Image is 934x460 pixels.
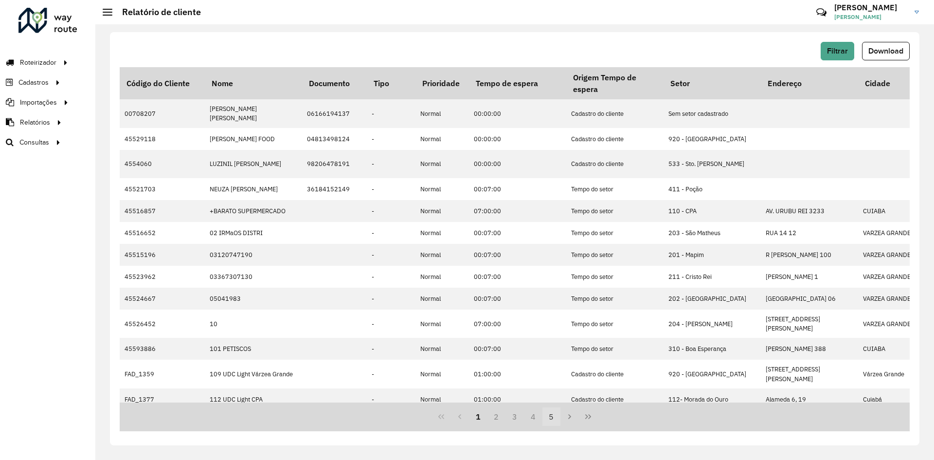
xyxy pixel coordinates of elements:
[579,407,597,426] button: Last Page
[367,288,415,310] td: -
[302,67,367,99] th: Documento
[469,338,566,360] td: 00:07:00
[367,99,415,128] td: -
[469,150,566,178] td: 00:00:00
[868,47,903,55] span: Download
[367,388,415,410] td: -
[566,388,664,410] td: Cadastro do cliente
[834,3,907,12] h3: [PERSON_NAME]
[367,178,415,200] td: -
[664,288,761,310] td: 202 - [GEOGRAPHIC_DATA]
[415,128,469,150] td: Normal
[367,150,415,178] td: -
[205,178,302,200] td: NEUZA [PERSON_NAME]
[664,200,761,222] td: 110 - CPA
[367,200,415,222] td: -
[415,67,469,99] th: Prioridade
[120,338,205,360] td: 45593886
[566,178,664,200] td: Tempo do setor
[664,128,761,150] td: 920 - [GEOGRAPHIC_DATA]
[367,360,415,388] td: -
[761,388,858,410] td: Alameda 6, 19
[761,338,858,360] td: [PERSON_NAME] 388
[566,150,664,178] td: Cadastro do cliente
[821,42,854,60] button: Filtrar
[205,128,302,150] td: [PERSON_NAME] FOOD
[415,266,469,288] td: Normal
[120,310,205,338] td: 45526452
[415,178,469,200] td: Normal
[415,388,469,410] td: Normal
[664,338,761,360] td: 310 - Boa Esperança
[811,2,832,23] a: Contato Rápido
[205,360,302,388] td: 109 UDC Light Várzea Grande
[761,67,858,99] th: Endereço
[205,388,302,410] td: 112 UDC Light CPA
[367,244,415,266] td: -
[367,222,415,244] td: -
[469,178,566,200] td: 00:07:00
[367,128,415,150] td: -
[112,7,201,18] h2: Relatório de cliente
[469,200,566,222] td: 07:00:00
[761,266,858,288] td: [PERSON_NAME] 1
[205,288,302,310] td: 05041983
[862,42,910,60] button: Download
[205,67,302,99] th: Nome
[367,310,415,338] td: -
[834,13,907,21] span: [PERSON_NAME]
[761,200,858,222] td: AV. URUBU REI 3233
[120,200,205,222] td: 45516857
[469,388,566,410] td: 01:00:00
[505,407,524,426] button: 3
[542,407,561,426] button: 5
[664,244,761,266] td: 201 - Mapim
[761,244,858,266] td: R [PERSON_NAME] 100
[205,99,302,128] td: [PERSON_NAME] [PERSON_NAME]
[205,310,302,338] td: 10
[566,128,664,150] td: Cadastro do cliente
[827,47,848,55] span: Filtrar
[415,288,469,310] td: Normal
[20,57,56,68] span: Roteirizador
[120,222,205,244] td: 45516652
[20,97,57,108] span: Importações
[469,266,566,288] td: 00:07:00
[415,338,469,360] td: Normal
[120,150,205,178] td: 4554060
[120,99,205,128] td: 00708207
[120,67,205,99] th: Código do Cliente
[469,310,566,338] td: 07:00:00
[566,288,664,310] td: Tempo do setor
[761,288,858,310] td: [GEOGRAPHIC_DATA] 06
[367,266,415,288] td: -
[302,150,367,178] td: 98206478191
[566,244,664,266] td: Tempo do setor
[469,244,566,266] td: 00:07:00
[566,99,664,128] td: Cadastro do cliente
[367,67,415,99] th: Tipo
[664,150,761,178] td: 533 - Sto. [PERSON_NAME]
[205,244,302,266] td: 03120747190
[761,222,858,244] td: RUA 14 12
[469,407,487,426] button: 1
[566,200,664,222] td: Tempo do setor
[761,310,858,338] td: [STREET_ADDRESS][PERSON_NAME]
[566,360,664,388] td: Cadastro do cliente
[415,310,469,338] td: Normal
[469,99,566,128] td: 00:00:00
[761,360,858,388] td: [STREET_ADDRESS][PERSON_NAME]
[205,200,302,222] td: +BARATO SUPERMERCADO
[20,117,50,128] span: Relatórios
[560,407,579,426] button: Next Page
[566,266,664,288] td: Tempo do setor
[664,310,761,338] td: 204 - [PERSON_NAME]
[664,99,761,128] td: Sem setor cadastrado
[120,266,205,288] td: 45523962
[664,266,761,288] td: 211 - Cristo Rei
[664,222,761,244] td: 203 - São Matheus
[367,338,415,360] td: -
[469,222,566,244] td: 00:07:00
[415,150,469,178] td: Normal
[469,360,566,388] td: 01:00:00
